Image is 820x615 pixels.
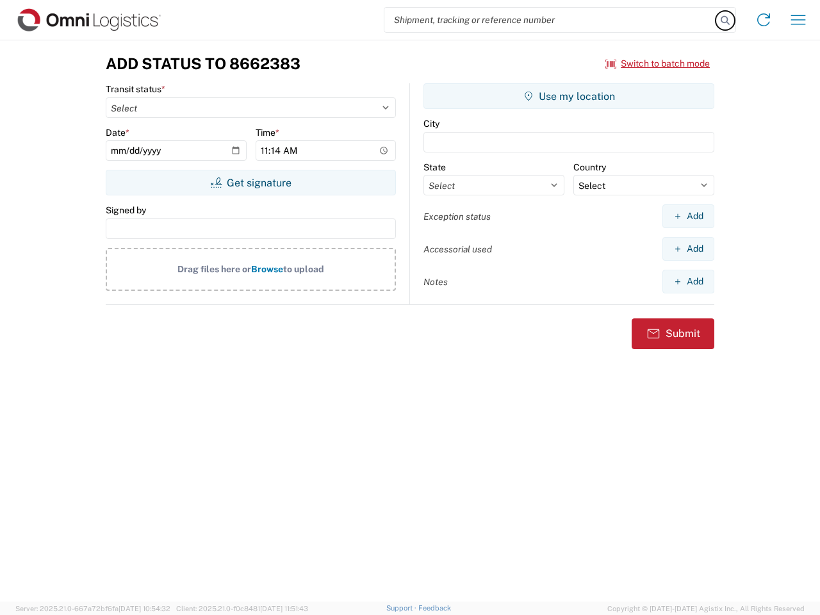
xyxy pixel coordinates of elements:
[176,605,308,612] span: Client: 2025.21.0-f0c8481
[106,170,396,195] button: Get signature
[423,118,439,129] label: City
[632,318,714,349] button: Submit
[106,127,129,138] label: Date
[423,243,492,255] label: Accessorial used
[177,264,251,274] span: Drag files here or
[607,603,805,614] span: Copyright © [DATE]-[DATE] Agistix Inc., All Rights Reserved
[573,161,606,173] label: Country
[106,204,146,216] label: Signed by
[423,276,448,288] label: Notes
[423,211,491,222] label: Exception status
[384,8,716,32] input: Shipment, tracking or reference number
[119,605,170,612] span: [DATE] 10:54:32
[418,604,451,612] a: Feedback
[662,204,714,228] button: Add
[662,270,714,293] button: Add
[106,54,300,73] h3: Add Status to 8662383
[260,605,308,612] span: [DATE] 11:51:43
[423,83,714,109] button: Use my location
[256,127,279,138] label: Time
[106,83,165,95] label: Transit status
[423,161,446,173] label: State
[283,264,324,274] span: to upload
[662,237,714,261] button: Add
[251,264,283,274] span: Browse
[15,605,170,612] span: Server: 2025.21.0-667a72bf6fa
[605,53,710,74] button: Switch to batch mode
[386,604,418,612] a: Support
